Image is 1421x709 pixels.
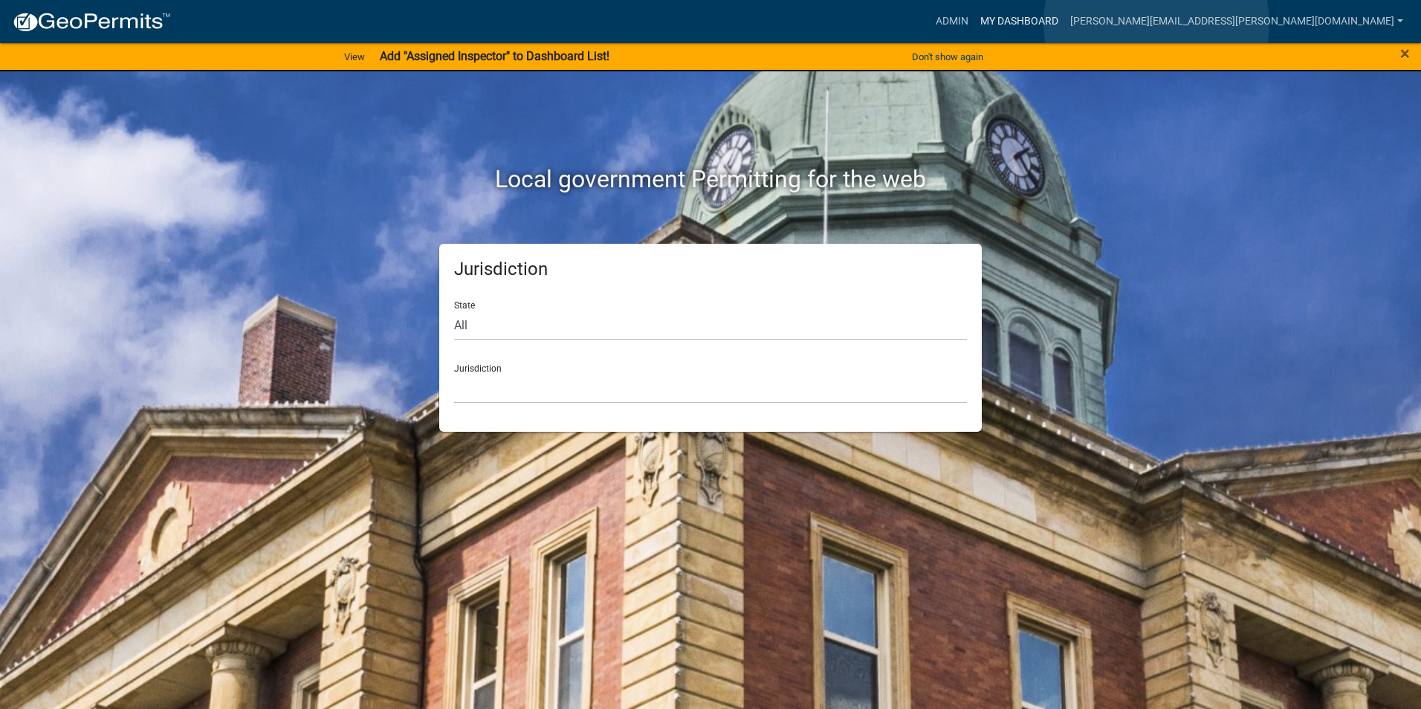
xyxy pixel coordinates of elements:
h5: Jurisdiction [454,259,967,280]
a: View [338,45,371,69]
a: [PERSON_NAME][EMAIL_ADDRESS][PERSON_NAME][DOMAIN_NAME] [1064,7,1409,36]
button: Don't show again [906,45,989,69]
span: × [1400,43,1410,64]
strong: Add "Assigned Inspector" to Dashboard List! [380,49,609,63]
button: Close [1400,45,1410,62]
h2: Local government Permitting for the web [298,165,1123,193]
a: Admin [930,7,974,36]
a: My Dashboard [974,7,1064,36]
